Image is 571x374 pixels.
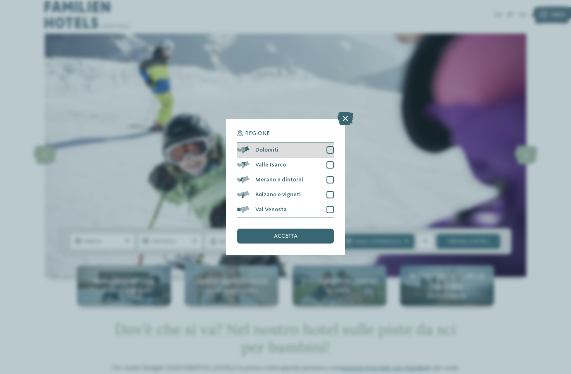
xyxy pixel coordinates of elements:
span: Val Venosta [255,207,287,212]
span: Regione [245,130,270,136]
span: Dolomiti [255,147,278,153]
span: Merano e dintorni [255,177,303,183]
span: Valle Isarco [255,162,286,168]
span: Bolzano e vigneti [255,192,301,198]
span: accetta [274,233,297,239]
